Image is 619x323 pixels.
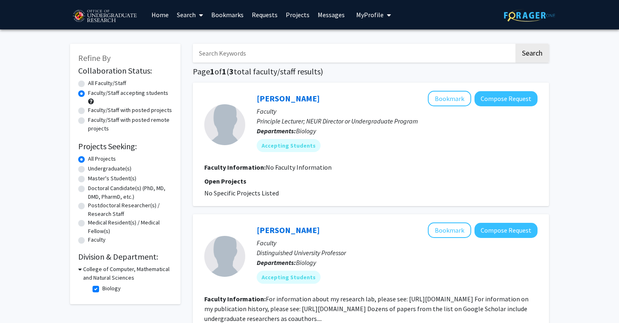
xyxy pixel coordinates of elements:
[147,0,173,29] a: Home
[428,91,471,106] button: Add Hilary Bierman to Bookmarks
[102,284,121,293] label: Biology
[83,265,172,282] h3: College of Computer, Mathematical and Natural Sciences
[296,127,316,135] span: Biology
[266,163,332,171] span: No Faculty Information
[257,139,321,152] mat-chip: Accepting Students
[356,11,384,19] span: My Profile
[207,0,248,29] a: Bookmarks
[504,9,555,22] img: ForagerOne Logo
[88,79,126,87] label: All Faculty/Staff
[474,91,538,106] button: Compose Request to Hilary Bierman
[88,106,172,114] label: Faculty/Staff with posted projects
[257,238,538,248] p: Faculty
[88,164,131,173] label: Undergraduate(s)
[210,66,215,76] span: 1
[88,236,106,244] label: Faculty
[257,225,320,235] a: [PERSON_NAME]
[78,141,172,151] h2: Projects Seeking:
[78,66,172,76] h2: Collaboration Status:
[88,89,168,97] label: Faculty/Staff accepting students
[515,44,549,63] button: Search
[248,0,282,29] a: Requests
[204,163,266,171] b: Faculty Information:
[296,258,316,267] span: Biology
[88,116,172,133] label: Faculty/Staff with posted remote projects
[88,184,172,201] label: Doctoral Candidate(s) (PhD, MD, DMD, PharmD, etc.)
[257,106,538,116] p: Faculty
[78,53,111,63] span: Refine By
[6,286,35,317] iframe: Chat
[229,66,234,76] span: 3
[204,176,538,186] p: Open Projects
[88,201,172,218] label: Postdoctoral Researcher(s) / Research Staff
[204,295,529,323] fg-read-more: For information about my research lab, please see: [URL][DOMAIN_NAME] For information on my publi...
[257,116,538,126] p: Principle Lecturer; NEUR Director or Undergraduate Program
[173,0,207,29] a: Search
[70,6,139,27] img: University of Maryland Logo
[88,155,116,163] label: All Projects
[193,44,514,63] input: Search Keywords
[193,67,549,76] h1: Page of ( total faculty/staff results)
[428,222,471,238] button: Add William Fagan to Bookmarks
[257,271,321,284] mat-chip: Accepting Students
[282,0,314,29] a: Projects
[88,174,136,183] label: Master's Student(s)
[204,295,266,303] b: Faculty Information:
[257,258,296,267] b: Departments:
[257,93,320,103] a: [PERSON_NAME]
[204,189,279,197] span: No Specific Projects Listed
[78,252,172,262] h2: Division & Department:
[474,223,538,238] button: Compose Request to William Fagan
[314,0,349,29] a: Messages
[257,127,296,135] b: Departments:
[88,218,172,236] label: Medical Resident(s) / Medical Fellow(s)
[222,66,226,76] span: 1
[257,248,538,258] p: Distinguished University Professor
